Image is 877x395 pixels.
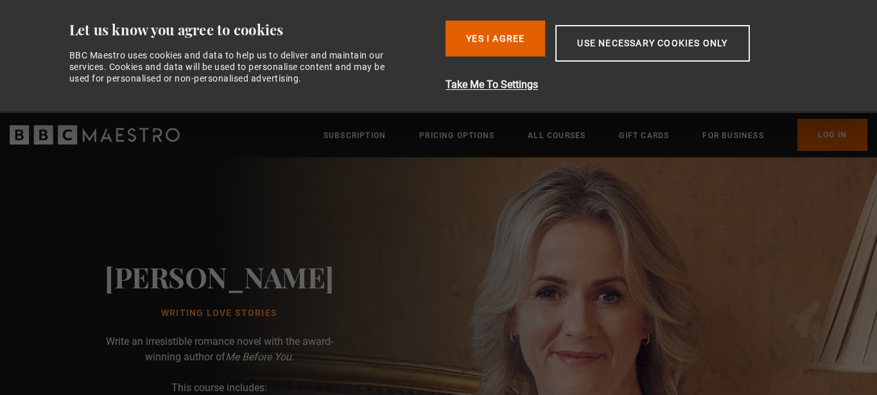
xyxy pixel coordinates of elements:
[105,260,334,293] h2: [PERSON_NAME]
[69,21,436,39] div: Let us know you agree to cookies
[528,129,586,142] a: All Courses
[69,49,399,85] div: BBC Maestro uses cookies and data to help us to deliver and maintain our services. Cookies and da...
[555,25,749,62] button: Use necessary cookies only
[105,308,334,319] h1: Writing Love Stories
[619,129,669,142] a: Gift Cards
[419,129,494,142] a: Pricing Options
[446,77,817,92] button: Take Me To Settings
[91,334,348,365] p: Write an irresistible romance novel with the award-winning author of .
[702,129,763,142] a: For business
[324,129,386,142] a: Subscription
[10,125,180,145] svg: BBC Maestro
[797,119,867,151] a: Log In
[324,119,867,151] nav: Primary
[446,21,545,57] button: Yes I Agree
